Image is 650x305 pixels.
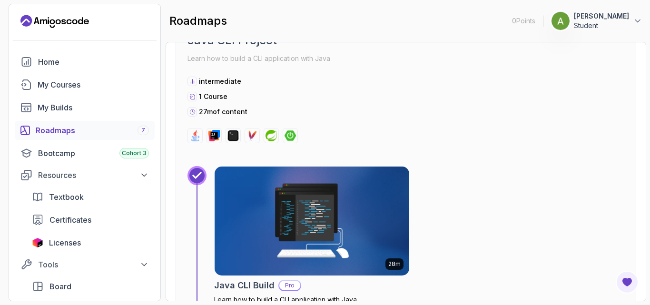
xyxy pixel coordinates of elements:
[187,52,624,65] p: Learn how to build a CLI application with Java
[15,121,155,140] a: roadmaps
[214,279,275,292] h2: Java CLI Build
[15,167,155,184] button: Resources
[15,75,155,94] a: courses
[214,295,410,305] p: Learn how to build a CLI application with Java.
[199,77,241,86] p: intermediate
[49,281,71,292] span: Board
[38,79,149,90] div: My Courses
[32,238,43,247] img: jetbrains icon
[20,14,89,29] a: Landing page
[279,281,300,290] p: Pro
[38,259,149,270] div: Tools
[189,130,201,141] img: java logo
[512,16,535,26] p: 0 Points
[15,144,155,163] a: bootcamp
[38,148,149,159] div: Bootcamp
[26,210,155,229] a: certificates
[38,56,149,68] div: Home
[574,21,629,30] p: Student
[574,11,629,21] p: [PERSON_NAME]
[38,102,149,113] div: My Builds
[388,260,401,268] p: 28m
[49,237,81,248] span: Licenses
[15,256,155,273] button: Tools
[26,233,155,252] a: licenses
[122,149,147,157] span: Cohort 3
[36,125,149,136] div: Roadmaps
[199,92,227,100] span: 1 Course
[551,11,642,30] button: user profile image[PERSON_NAME]Student
[26,187,155,207] a: textbook
[49,214,91,226] span: Certificates
[616,271,639,294] button: Open Feedback Button
[552,12,570,30] img: user profile image
[208,130,220,141] img: intellij logo
[49,191,84,203] span: Textbook
[169,13,227,29] h2: roadmaps
[227,130,239,141] img: terminal logo
[199,107,247,117] p: 27m of content
[38,169,149,181] div: Resources
[215,167,409,275] img: Java CLI Build card
[141,127,145,134] span: 7
[26,277,155,296] a: board
[214,166,410,305] a: Java CLI Build card28mJava CLI BuildProLearn how to build a CLI application with Java.
[266,130,277,141] img: spring logo
[15,52,155,71] a: home
[285,130,296,141] img: spring-boot logo
[15,98,155,117] a: builds
[246,130,258,141] img: maven logo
